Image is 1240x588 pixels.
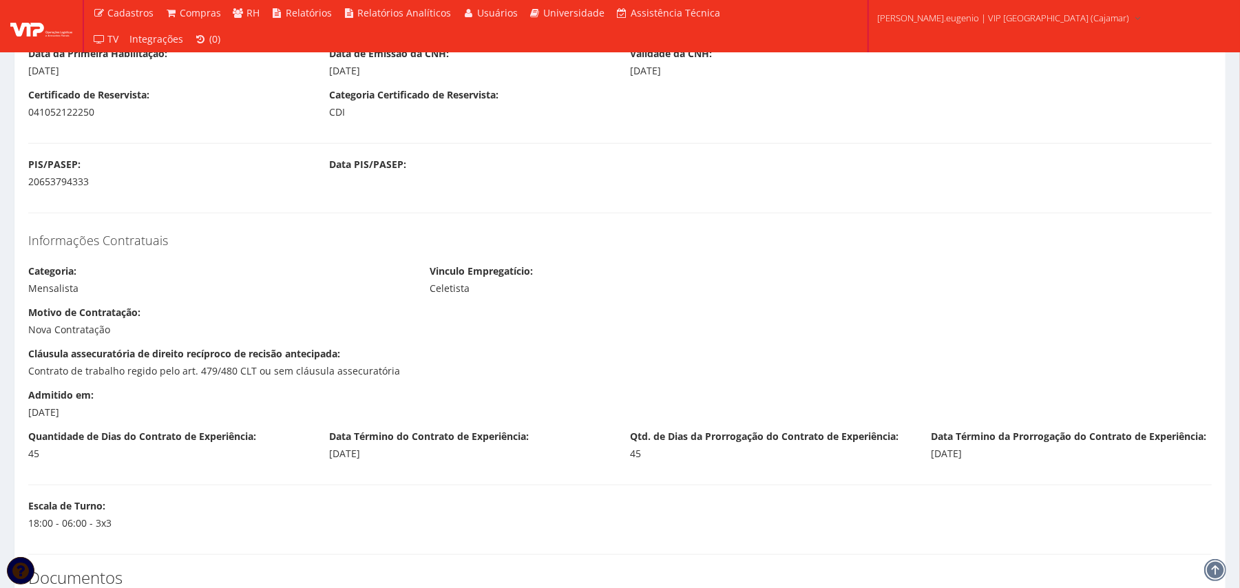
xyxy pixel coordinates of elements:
div: 45 [631,447,911,461]
label: Cláusula assecuratória de direito recíproco de recisão antecipada: [28,347,340,361]
label: Escala de Turno: [28,499,105,513]
div: 041052122250 [28,105,308,119]
div: [DATE] [329,64,609,78]
span: (0) [209,32,220,45]
span: Universidade [544,6,605,19]
span: Integrações [130,32,184,45]
label: Data Término da Prorrogação do Contrato de Experiência: [932,430,1207,443]
div: Celetista [430,282,810,295]
span: RH [247,6,260,19]
div: Contrato de trabalho regido pelo art. 479/480 CLT ou sem cláusula assecuratória [28,364,610,378]
div: 45 [28,447,308,461]
span: Compras [180,6,221,19]
div: [DATE] [329,447,609,461]
h4: Informações Contratuais [28,234,1212,248]
a: (0) [189,26,227,52]
span: Usuários [477,6,518,19]
label: Validade da CNH: [631,47,713,61]
div: [DATE] [28,406,308,419]
label: Categoria Certificado de Reservista: [329,88,498,102]
div: Nova Contratação [28,323,409,337]
label: Data de Emissão da CNH: [329,47,449,61]
label: Admitido em: [28,388,94,402]
a: TV [87,26,125,52]
label: Certificado de Reservista: [28,88,149,102]
span: Relatórios [286,6,332,19]
label: Data PIS/PASEP: [329,158,406,171]
label: Qtd. de Dias da Prorrogação do Contrato de Experiência: [631,430,899,443]
label: Data da Primeira Habilitação: [28,47,167,61]
label: Motivo de Contratação: [28,306,140,319]
label: Categoria: [28,264,76,278]
span: Cadastros [108,6,154,19]
label: PIS/PASEP: [28,158,81,171]
a: Integrações [125,26,189,52]
img: logo [10,16,72,36]
span: TV [108,32,119,45]
div: 18:00 - 06:00 - 3x3 [28,516,308,530]
h3: Documentos [28,569,1212,587]
label: Data Término do Contrato de Experiência: [329,430,529,443]
div: [DATE] [932,447,1212,461]
label: Vinculo Empregatício: [430,264,533,278]
div: CDI [329,105,609,119]
div: [DATE] [28,64,308,78]
div: [DATE] [631,64,911,78]
span: Assistência Técnica [631,6,720,19]
span: [PERSON_NAME].eugenio | VIP [GEOGRAPHIC_DATA] (Cajamar) [877,11,1129,25]
div: Mensalista [28,282,409,295]
label: Quantidade de Dias do Contrato de Experiência: [28,430,256,443]
span: Relatórios Analíticos [358,6,452,19]
div: 20653794333 [28,175,308,189]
